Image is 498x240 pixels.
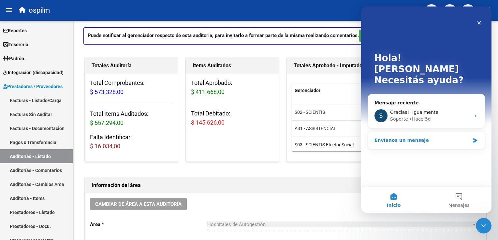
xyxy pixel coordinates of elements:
[361,7,491,213] iframe: Intercom live chat
[359,30,394,42] button: NOTIFICAR
[3,41,28,48] span: Tesorería
[295,88,320,93] span: Gerenciador
[191,78,274,97] h3: Total Aprobado:
[207,221,266,227] span: Hospitales de Autogestión
[90,133,173,151] h3: Falta Identificar:
[90,119,124,126] span: $ 557.294,00
[90,109,173,127] h3: Total Items Auditados:
[3,55,24,62] span: Padrón
[295,142,354,147] span: S03 - SCIENTIS Efector Social
[95,201,182,207] span: Cambiar de área a esta auditoría
[90,88,124,95] span: $ 573.328,00
[3,69,64,76] span: Integración (discapacidad)
[476,218,491,233] iframe: Intercom live chat
[29,3,50,18] span: ospilm
[191,119,225,126] span: $ 145.626,00
[90,198,187,210] button: Cambiar de área a esta auditoría
[292,84,429,98] datatable-header-cell: Gerenciador
[3,27,27,34] span: Reportes
[92,180,479,191] h1: Información del área
[191,88,225,95] span: $ 411.668,00
[294,60,474,71] h1: Totales Aprobado - Imputado x Gerenciador
[295,126,336,131] span: A31 - ASSISTENCIAL
[191,109,274,127] h3: Total Debitado:
[83,27,398,45] p: Puede notificar al gerenciador respecto de esta auditoria, para invitarlo a formar parte de la mi...
[90,143,120,150] span: $ 16.034,00
[3,83,63,90] span: Prestadores / Proveedores
[5,6,13,14] mat-icon: menu
[90,78,173,97] h3: Total Comprobantes:
[92,60,171,71] h1: Totales Auditoría
[90,221,207,228] p: Area *
[193,60,272,71] h1: Items Auditados
[295,110,325,115] span: S02 - SCIENTIS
